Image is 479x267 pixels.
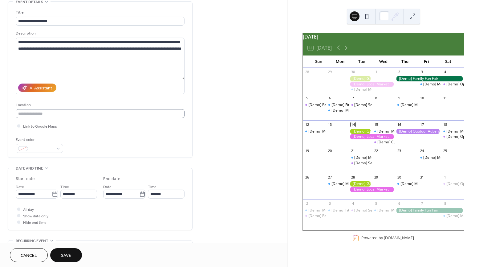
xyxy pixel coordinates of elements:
div: [Demo] Morning Yoga Bliss [395,102,418,108]
div: [Demo] Book Club Gathering [303,213,326,219]
div: Start date [16,176,35,182]
a: Cancel [10,248,48,262]
span: Hide end time [23,220,47,226]
span: Link to Google Maps [23,123,57,130]
div: [Demo] Morning Yoga Bliss [326,181,349,187]
div: 5 [374,201,378,206]
div: Description [16,30,183,37]
button: Save [50,248,82,262]
div: 4 [443,70,447,74]
div: [Demo] Book Club Gathering [303,102,326,108]
div: 16 [397,122,401,127]
div: [Demo] Open Mic Night [441,134,464,139]
div: AI Assistant [30,85,52,92]
span: All day [23,207,34,213]
div: [Demo] Fitness Bootcamp [331,102,376,108]
div: 31 [420,175,424,179]
div: [Demo] Morning Yoga Bliss [326,108,349,113]
div: [Demo] Book Club Gathering [308,102,358,108]
div: [Demo] Culinary Cooking Class [372,140,395,145]
div: Title [16,9,183,16]
div: 18 [443,122,447,127]
div: [Demo] Morning Yoga Bliss [349,87,372,92]
div: 8 [374,96,378,101]
div: [DATE] [303,33,464,40]
div: [Demo] Local Market [349,82,395,87]
div: [Demo] Fitness Bootcamp [326,102,349,108]
div: [Demo] Morning Yoga Bliss [349,155,372,160]
div: 7 [420,201,424,206]
div: 19 [305,149,309,153]
div: Powered by [361,236,414,241]
div: [Demo] Fitness Bootcamp [331,208,376,213]
span: Date [16,184,24,190]
div: [Demo] Seniors' Social Tea [354,161,400,166]
div: Location [16,102,183,108]
div: [Demo] Family Fun Fair [395,76,464,81]
div: [Demo] Local Market [349,187,395,192]
div: [Demo] Morning Yoga Bliss [377,129,424,134]
div: [Demo] Culinary Cooking Class [377,140,430,145]
div: [Demo] Open Mic Night [441,181,464,187]
div: [Demo] Gardening Workshop [349,181,372,187]
div: 7 [351,96,355,101]
button: AI Assistant [18,84,56,92]
div: [Demo] Morning Yoga Bliss [303,129,326,134]
div: 21 [351,149,355,153]
div: [Demo] Morning Yoga Bliss [400,102,447,108]
div: 6 [328,96,332,101]
div: 28 [305,70,309,74]
div: 17 [420,122,424,127]
div: 30 [351,70,355,74]
div: 13 [328,122,332,127]
div: 10 [420,96,424,101]
div: Sun [308,55,329,68]
div: End date [103,176,120,182]
div: [Demo] Seniors' Social Tea [349,102,372,108]
div: [Demo] Local Market [349,134,395,139]
div: 29 [328,70,332,74]
div: 1 [374,70,378,74]
span: Date [103,184,112,190]
div: [Demo] Morning Yoga Bliss [331,108,378,113]
div: Sat [437,55,459,68]
div: [Demo] Morning Yoga Bliss [308,208,355,213]
div: 20 [328,149,332,153]
div: [Demo] Morning Yoga Bliss [395,181,418,187]
div: 6 [397,201,401,206]
div: 2 [397,70,401,74]
div: [Demo] Gardening Workshop [349,129,372,134]
div: [Demo] Book Club Gathering [308,213,358,219]
div: 4 [351,201,355,206]
div: 12 [305,122,309,127]
div: Wed [372,55,394,68]
div: [Demo] Morning Yoga Bliss [372,208,395,213]
div: [Demo] Seniors' Social Tea [349,208,372,213]
div: 30 [397,175,401,179]
div: [Demo] Morning Yoga Bliss [308,129,355,134]
div: 25 [443,149,447,153]
div: 29 [374,175,378,179]
div: [Demo] Seniors' Social Tea [349,161,372,166]
span: Time [148,184,156,190]
span: Cancel [21,253,37,259]
span: Save [61,253,71,259]
div: 11 [443,96,447,101]
div: Tue [351,55,372,68]
div: 24 [420,149,424,153]
div: Mon [329,55,351,68]
div: 1 [443,175,447,179]
div: 23 [397,149,401,153]
div: [Demo] Gardening Workshop [349,76,372,81]
div: [Demo] Seniors' Social Tea [354,208,400,213]
div: 3 [420,70,424,74]
a: [DOMAIN_NAME] [384,236,414,241]
div: [Demo] Morning Yoga Bliss [354,87,401,92]
div: [Demo] Open Mic Night [441,82,464,87]
span: Show date only [23,213,48,220]
div: Thu [394,55,416,68]
div: [Demo] Morning Yoga Bliss [441,129,464,134]
div: 14 [351,122,355,127]
div: [Demo] Family Fun Fair [395,208,464,213]
div: 3 [328,201,332,206]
